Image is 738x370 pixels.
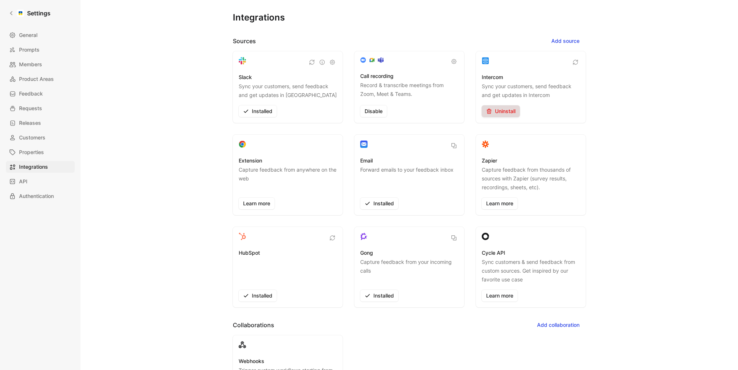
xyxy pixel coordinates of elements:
h1: Integrations [233,12,285,23]
p: Forward emails to your feedback inbox [360,165,454,192]
a: Customers [6,132,75,143]
button: Disable [360,105,387,117]
a: Prompts [6,44,75,56]
a: Authentication [6,190,75,202]
button: Installed [360,290,398,302]
button: Installed [239,105,277,117]
p: Capture feedback from thousands of sources with Zapier (survey results, recordings, sheets, etc). [482,165,580,192]
a: Feedback [6,88,75,100]
h2: Sources [233,37,256,45]
h1: Settings [27,9,51,18]
p: Sync your customers, send feedback and get updates in Intercom [482,82,580,100]
span: Customers [19,133,45,142]
span: Members [19,60,42,69]
span: Add collaboration [537,321,579,329]
span: Disable [365,107,383,116]
span: General [19,31,37,40]
a: Requests [6,102,75,114]
button: Installed [360,198,398,209]
h3: Cycle API [482,248,505,257]
span: Installed [365,199,394,208]
span: Properties [19,148,44,157]
h3: Slack [239,73,252,82]
span: Installed [243,291,272,300]
button: Add source [545,35,586,47]
span: Integrations [19,162,48,171]
p: Sync customers & send feedback from custom sources. Get inspired by our favorite use case [482,258,580,284]
span: Prompts [19,45,40,54]
h3: Webhooks [239,357,264,366]
span: Authentication [19,192,54,201]
h3: Gong [360,248,373,257]
a: Learn more [482,290,518,302]
span: Installed [243,107,272,116]
a: API [6,176,75,187]
a: Properties [6,146,75,158]
p: Capture feedback from your incoming calls [360,258,458,284]
h3: Call recording [360,72,394,81]
span: Add source [551,37,579,45]
p: Capture feedback from anywhere on the web [239,165,337,192]
button: Uninstall [482,105,520,117]
h3: Intercom [482,73,503,82]
span: Requests [19,104,42,113]
h3: HubSpot [239,248,260,257]
p: Record & transcribe meetings from Zoom, Meet & Teams. [360,81,458,100]
a: Members [6,59,75,70]
a: Integrations [6,161,75,173]
a: Product Areas [6,73,75,85]
button: Installed [239,290,277,302]
h3: Email [360,156,373,165]
span: Feedback [19,89,43,98]
a: General [6,29,75,41]
h3: Zapier [482,156,497,165]
span: Releases [19,119,41,127]
span: Uninstall [486,107,515,116]
a: Learn more [482,198,518,209]
a: Settings [6,6,53,20]
span: Installed [365,291,394,300]
p: Sync your customers, send feedback and get updates in [GEOGRAPHIC_DATA] [239,82,337,100]
button: Add collaboration [531,319,586,331]
span: Product Areas [19,75,54,83]
h2: Collaborations [233,321,274,329]
a: Releases [6,117,75,129]
h3: Extension [239,156,262,165]
a: Learn more [239,198,275,209]
span: API [19,177,27,186]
